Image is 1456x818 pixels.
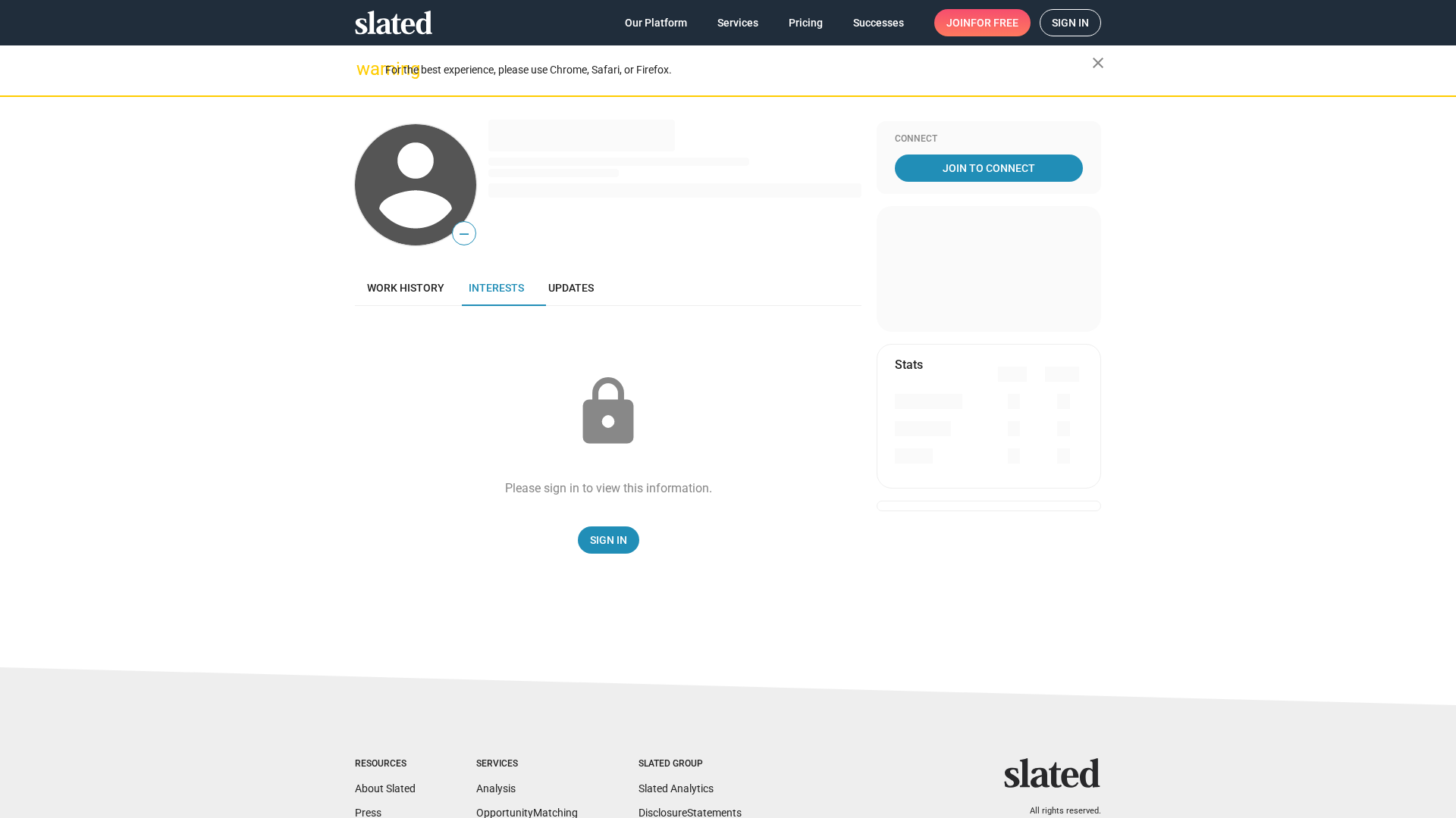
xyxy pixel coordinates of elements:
[385,60,1092,80] div: For the best experience, please use Chrome, Safari, or Firefox.
[476,758,578,770] div: Services
[505,480,712,496] div: Please sign in to view this information.
[476,782,516,795] a: Analysis
[898,155,1080,182] span: Join To Connect
[613,9,699,36] a: Our Platform
[971,9,1018,36] span: for free
[457,270,536,306] a: Interests
[705,9,770,36] a: Services
[367,282,444,294] span: Work history
[590,526,627,554] span: Sign In
[1089,54,1107,72] mat-icon: close
[777,9,835,36] a: Pricing
[639,782,714,795] a: Slated Analytics
[1040,9,1101,36] a: Sign in
[946,9,1018,36] span: Join
[356,60,375,78] mat-icon: warning
[536,270,606,306] a: Updates
[934,9,1031,36] a: Joinfor free
[1052,10,1089,36] span: Sign in
[895,155,1083,182] a: Join To Connect
[355,758,416,770] div: Resources
[853,9,904,36] span: Successes
[717,9,758,36] span: Services
[625,9,687,36] span: Our Platform
[548,282,594,294] span: Updates
[355,782,416,795] a: About Slated
[355,270,457,306] a: Work history
[639,758,742,770] div: Slated Group
[895,133,1083,145] div: Connect
[789,9,823,36] span: Pricing
[895,357,923,373] mat-card-title: Stats
[841,9,916,36] a: Successes
[453,224,475,244] span: —
[469,282,524,294] span: Interests
[570,374,646,450] mat-icon: lock
[578,526,639,554] a: Sign In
